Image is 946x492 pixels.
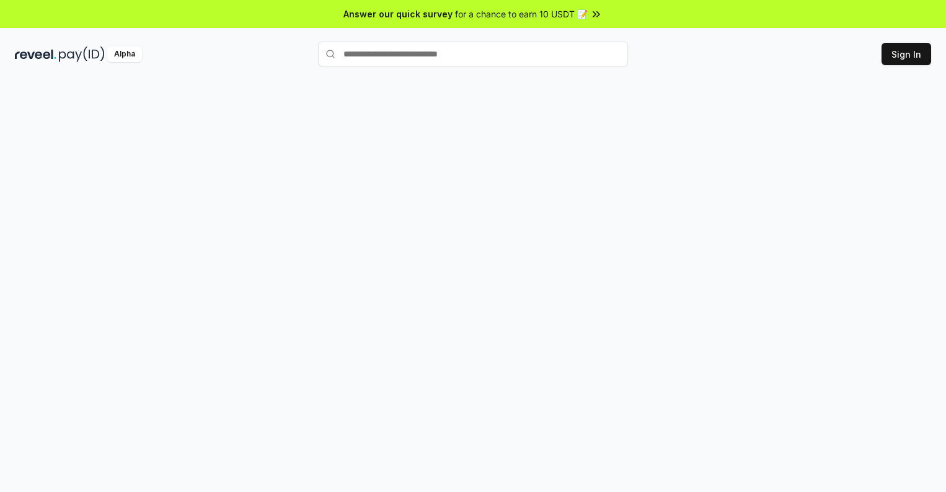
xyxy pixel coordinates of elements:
[882,43,931,65] button: Sign In
[455,7,588,20] span: for a chance to earn 10 USDT 📝
[107,47,142,62] div: Alpha
[59,47,105,62] img: pay_id
[343,7,453,20] span: Answer our quick survey
[15,47,56,62] img: reveel_dark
